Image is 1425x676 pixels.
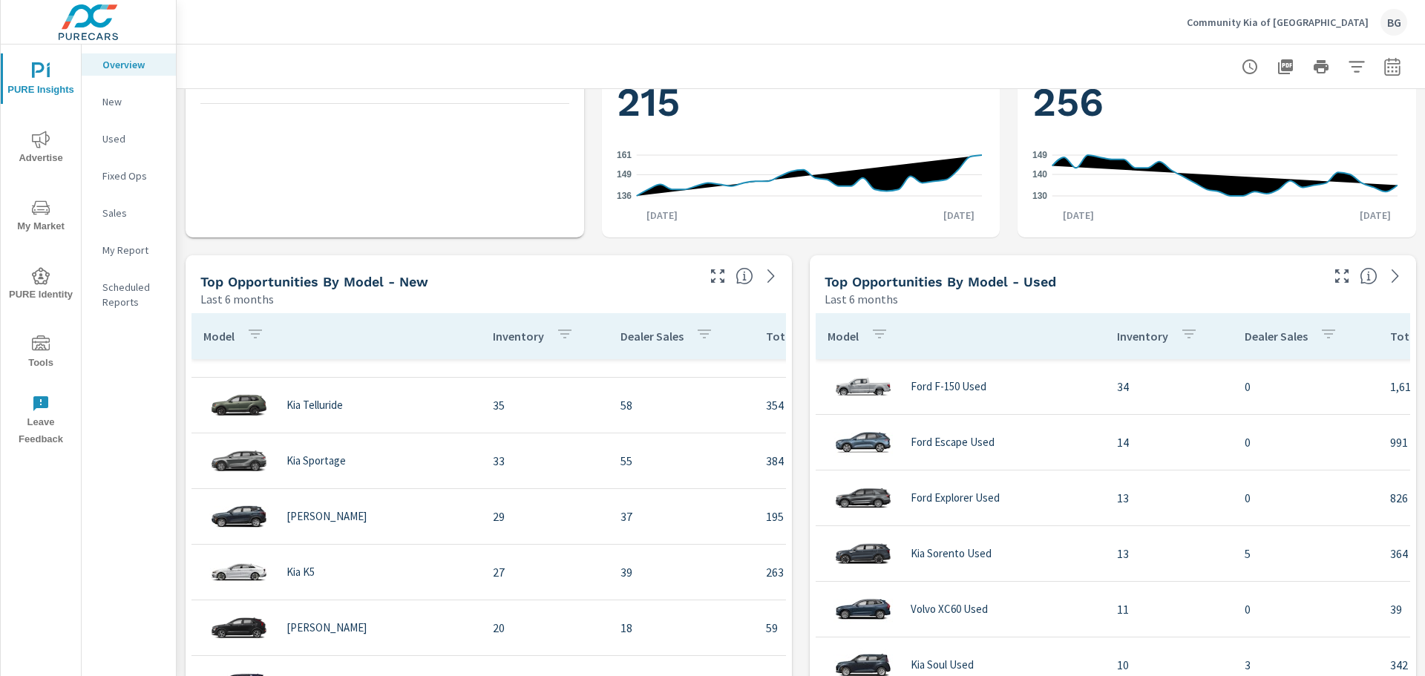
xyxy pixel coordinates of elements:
[1187,16,1369,29] p: Community Kia of [GEOGRAPHIC_DATA]
[620,508,742,525] p: 37
[1377,52,1407,82] button: Select Date Range
[1245,600,1366,618] p: 0
[1380,9,1407,36] div: BG
[493,508,597,525] p: 29
[82,239,176,261] div: My Report
[1032,150,1047,160] text: 149
[1360,267,1377,285] span: Find the biggest opportunities within your model lineup by seeing how each model is selling in yo...
[1117,600,1221,618] p: 11
[82,53,176,76] div: Overview
[209,439,269,483] img: glamour
[911,491,1000,505] p: Ford Explorer Used
[833,420,893,465] img: glamour
[102,280,164,309] p: Scheduled Reports
[620,619,742,637] p: 18
[203,329,235,344] p: Model
[82,202,176,224] div: Sales
[82,91,176,113] div: New
[1032,77,1401,128] h1: 256
[5,267,76,303] span: PURE Identity
[200,290,274,308] p: Last 6 months
[102,243,164,257] p: My Report
[82,128,176,150] div: Used
[209,550,269,594] img: glamour
[1306,52,1336,82] button: Print Report
[1117,378,1221,396] p: 34
[766,563,923,581] p: 263
[736,267,753,285] span: Find the biggest opportunities within your model lineup by seeing how each model is selling in yo...
[200,274,428,289] h5: Top Opportunities by Model - New
[5,395,76,448] span: Leave Feedback
[825,290,898,308] p: Last 6 months
[620,563,742,581] p: 39
[1117,489,1221,507] p: 13
[833,531,893,576] img: glamour
[1245,656,1366,674] p: 3
[620,329,684,344] p: Dealer Sales
[766,329,863,344] p: Total Market Sales
[1032,169,1047,180] text: 140
[636,208,688,223] p: [DATE]
[933,208,985,223] p: [DATE]
[828,329,859,344] p: Model
[833,364,893,409] img: glamour
[493,563,597,581] p: 27
[617,169,632,180] text: 149
[825,274,1056,289] h5: Top Opportunities by Model - Used
[102,206,164,220] p: Sales
[1,45,81,454] div: nav menu
[1245,545,1366,562] p: 5
[766,508,923,525] p: 195
[493,329,544,344] p: Inventory
[82,276,176,313] div: Scheduled Reports
[617,77,986,128] h1: 215
[833,587,893,631] img: glamour
[5,131,76,167] span: Advertise
[102,168,164,183] p: Fixed Ops
[1117,545,1221,562] p: 13
[617,191,632,201] text: 136
[102,94,164,109] p: New
[766,619,923,637] p: 59
[5,199,76,235] span: My Market
[82,165,176,187] div: Fixed Ops
[1117,656,1221,674] p: 10
[1032,191,1047,201] text: 130
[286,454,346,467] p: Kia Sportage
[209,383,269,427] img: glamour
[766,452,923,470] p: 384
[620,396,742,414] p: 58
[911,380,986,393] p: Ford F-150 Used
[833,476,893,520] img: glamour
[1117,329,1168,344] p: Inventory
[286,398,343,412] p: Kia Telluride
[209,494,269,539] img: glamour
[911,658,974,672] p: Kia Soul Used
[493,619,597,637] p: 20
[5,335,76,372] span: Tools
[911,547,992,560] p: Kia Sorento Used
[102,131,164,146] p: Used
[1271,52,1300,82] button: "Export Report to PDF"
[617,150,632,160] text: 161
[766,396,923,414] p: 354
[911,603,988,616] p: Volvo XC60 Used
[911,436,995,449] p: Ford Escape Used
[1052,208,1104,223] p: [DATE]
[620,452,742,470] p: 55
[1245,329,1308,344] p: Dealer Sales
[493,396,597,414] p: 35
[706,264,730,288] button: Make Fullscreen
[286,565,315,579] p: Kia K5
[493,452,597,470] p: 33
[1342,52,1372,82] button: Apply Filters
[286,510,367,523] p: [PERSON_NAME]
[102,57,164,72] p: Overview
[1245,433,1366,451] p: 0
[1330,264,1354,288] button: Make Fullscreen
[1117,433,1221,451] p: 14
[5,62,76,99] span: PURE Insights
[209,606,269,650] img: glamour
[286,621,367,634] p: [PERSON_NAME]
[759,264,783,288] a: See more details in report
